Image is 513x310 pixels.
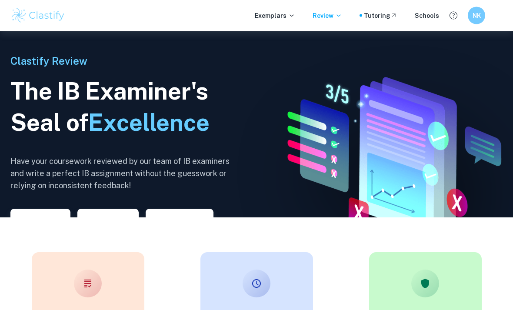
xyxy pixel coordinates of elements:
h6: NK [472,11,482,20]
h1: The IB Examiner's Seal of [10,76,237,138]
span: Excellence [88,109,210,136]
button: Review my IA [10,209,70,230]
button: Review my TOK [146,209,213,230]
button: Help and Feedback [446,8,461,23]
img: IA Review hero [267,70,513,240]
a: Schools [415,11,439,20]
a: Tutoring [364,11,397,20]
img: Clastify logo [10,7,66,24]
h6: Have your coursework reviewed by our team of IB examiners and write a perfect IB assignment witho... [10,155,237,192]
p: Exemplars [255,11,295,20]
h6: Clastify Review [10,53,237,69]
button: NK [468,7,485,24]
button: Review my EE [77,209,139,230]
p: Review [313,11,342,20]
